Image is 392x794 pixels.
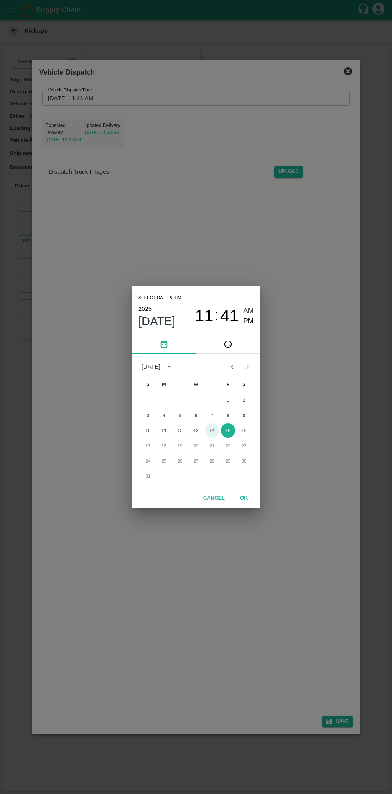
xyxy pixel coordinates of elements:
[221,376,235,392] span: Friday
[200,491,228,505] button: Cancel
[157,408,171,423] button: 4
[205,376,219,392] span: Thursday
[141,408,155,423] button: 3
[220,306,239,327] button: 41
[196,335,260,354] button: pick time
[231,491,257,505] button: OK
[205,408,219,423] button: 7
[244,306,254,316] button: AM
[138,314,175,328] button: [DATE]
[138,304,152,314] button: 2025
[141,376,155,392] span: Sunday
[189,376,203,392] span: Wednesday
[157,376,171,392] span: Monday
[189,423,203,438] button: 13
[214,306,218,327] span: :
[221,408,235,423] button: 8
[237,393,251,407] button: 2
[138,292,184,304] span: Select date & time
[173,408,187,423] button: 5
[142,362,160,371] div: [DATE]
[189,408,203,423] button: 6
[132,335,196,354] button: pick date
[221,423,235,438] button: 15
[173,423,187,438] button: 12
[224,359,240,374] button: Previous month
[163,360,176,373] button: calendar view is open, switch to year view
[237,408,251,423] button: 9
[173,376,187,392] span: Tuesday
[141,423,155,438] button: 10
[195,306,214,326] span: 11
[221,393,235,407] button: 1
[205,423,219,438] button: 14
[220,306,239,326] span: 41
[244,316,254,327] button: PM
[237,376,251,392] span: Saturday
[157,423,171,438] button: 11
[195,306,214,327] button: 11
